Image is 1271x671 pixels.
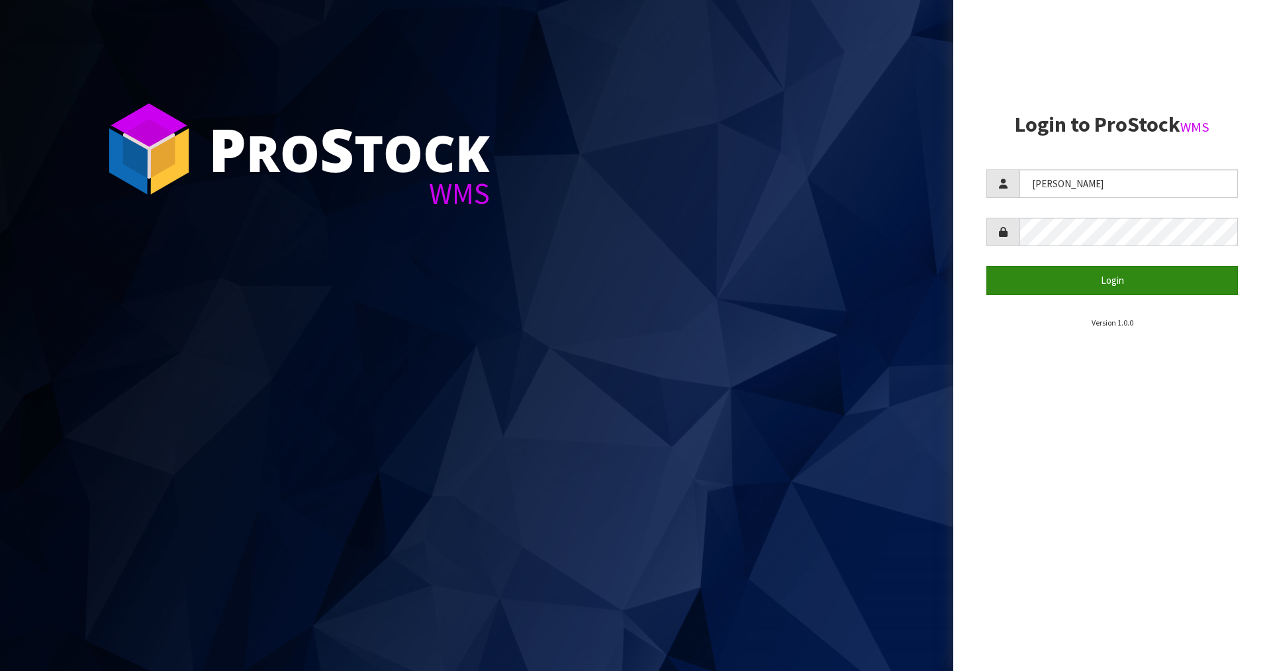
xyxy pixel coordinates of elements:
[1180,118,1209,136] small: WMS
[320,109,354,189] span: S
[986,113,1238,136] h2: Login to ProStock
[1019,169,1238,198] input: Username
[1092,318,1133,328] small: Version 1.0.0
[986,266,1238,294] button: Login
[209,109,246,189] span: P
[99,99,199,199] img: ProStock Cube
[209,179,490,208] div: WMS
[209,119,490,179] div: ro tock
